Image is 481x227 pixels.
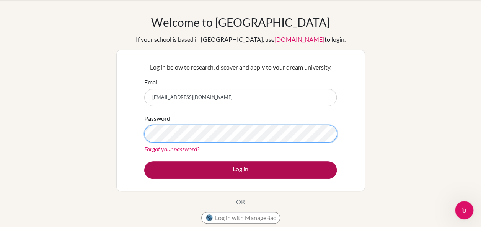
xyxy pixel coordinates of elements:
p: OR [236,197,245,206]
h1: Welcome to [GEOGRAPHIC_DATA] [151,15,330,29]
div: If your school is based in [GEOGRAPHIC_DATA], use to login. [136,35,346,44]
a: [DOMAIN_NAME] [274,36,324,43]
a: Forgot your password? [144,145,199,152]
button: Log in [144,161,337,179]
iframe: Intercom live chat [455,201,473,219]
label: Password [144,114,170,123]
p: Log in below to research, discover and apply to your dream university. [144,63,337,72]
button: Log in with ManageBac [201,212,280,224]
label: Email [144,78,159,87]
